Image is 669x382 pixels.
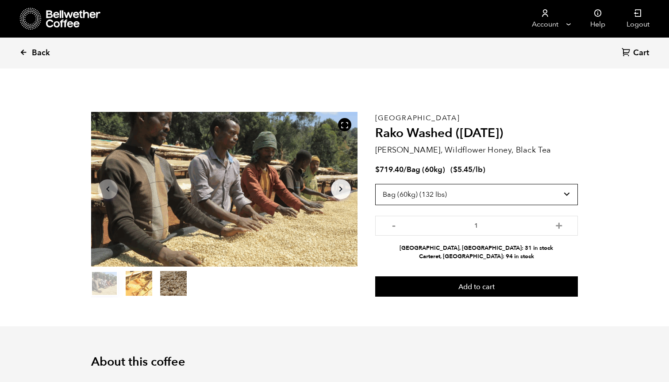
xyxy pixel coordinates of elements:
span: Back [32,48,50,58]
span: Cart [633,48,649,58]
button: + [554,220,565,229]
h2: About this coffee [91,355,578,369]
span: ( ) [450,164,485,175]
button: Add to cart [375,276,578,297]
h2: Rako Washed ([DATE]) [375,126,578,141]
a: Cart [622,47,651,59]
span: $ [375,164,380,175]
bdi: 5.45 [453,164,473,175]
button: - [388,220,400,229]
span: $ [453,164,458,175]
bdi: 719.40 [375,164,404,175]
p: [PERSON_NAME], Wildflower Honey, Black Tea [375,144,578,156]
li: Carteret, [GEOGRAPHIC_DATA]: 94 in stock [375,252,578,261]
span: /lb [473,164,483,175]
li: [GEOGRAPHIC_DATA], [GEOGRAPHIC_DATA]: 31 in stock [375,244,578,252]
span: / [404,164,407,175]
span: Bag (60kg) [407,164,445,175]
